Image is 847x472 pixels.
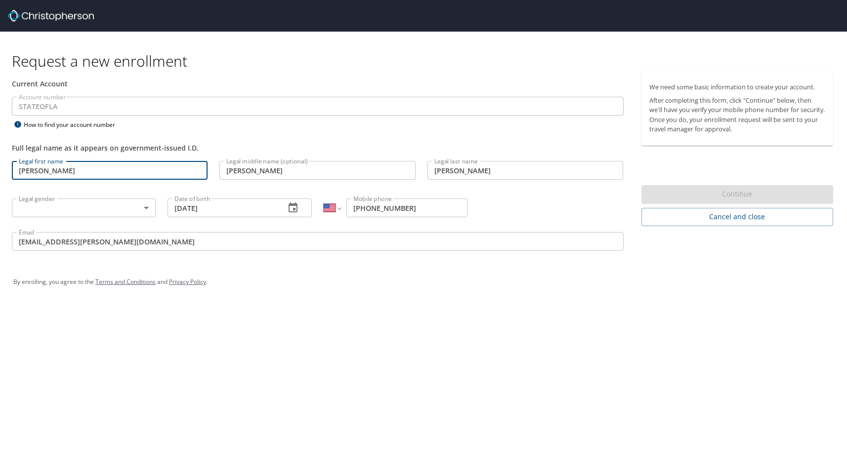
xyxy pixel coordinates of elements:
[12,198,156,217] div: ​
[8,10,94,22] img: cbt logo
[12,143,624,153] div: Full legal name as it appears on government-issued I.D.
[649,96,826,134] p: After completing this form, click "Continue" below, then we'll have you verify your mobile phone ...
[12,118,135,131] div: How to find your account number
[649,211,826,223] span: Cancel and close
[169,277,206,286] a: Privacy Policy
[649,82,826,92] p: We need some basic information to create your account.
[346,198,467,217] input: Enter phone number
[13,270,834,294] div: By enrolling, you agree to the and .
[168,198,277,217] input: MM/DD/YYYY
[12,79,624,89] div: Current Account
[12,51,841,71] h1: Request a new enrollment
[95,277,156,286] a: Terms and Conditions
[641,208,834,226] button: Cancel and close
